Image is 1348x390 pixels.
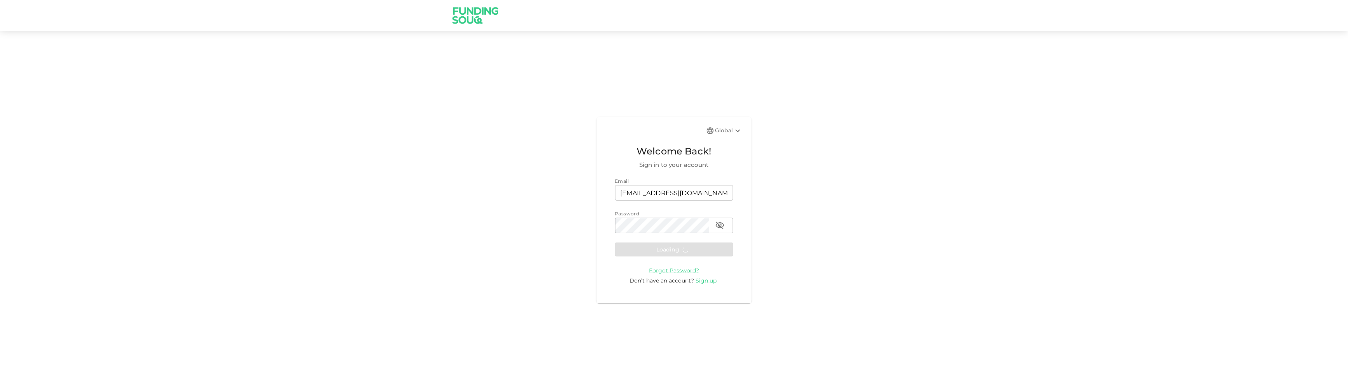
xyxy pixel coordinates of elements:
[615,211,640,217] span: Password
[615,178,629,184] span: Email
[615,160,733,170] span: Sign in to your account
[615,218,709,233] input: password
[615,144,733,159] span: Welcome Back!
[630,277,694,284] span: Don’t have an account?
[715,126,743,135] div: Global
[649,267,699,274] a: Forgot Password?
[696,277,717,284] span: Sign up
[615,185,733,201] input: email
